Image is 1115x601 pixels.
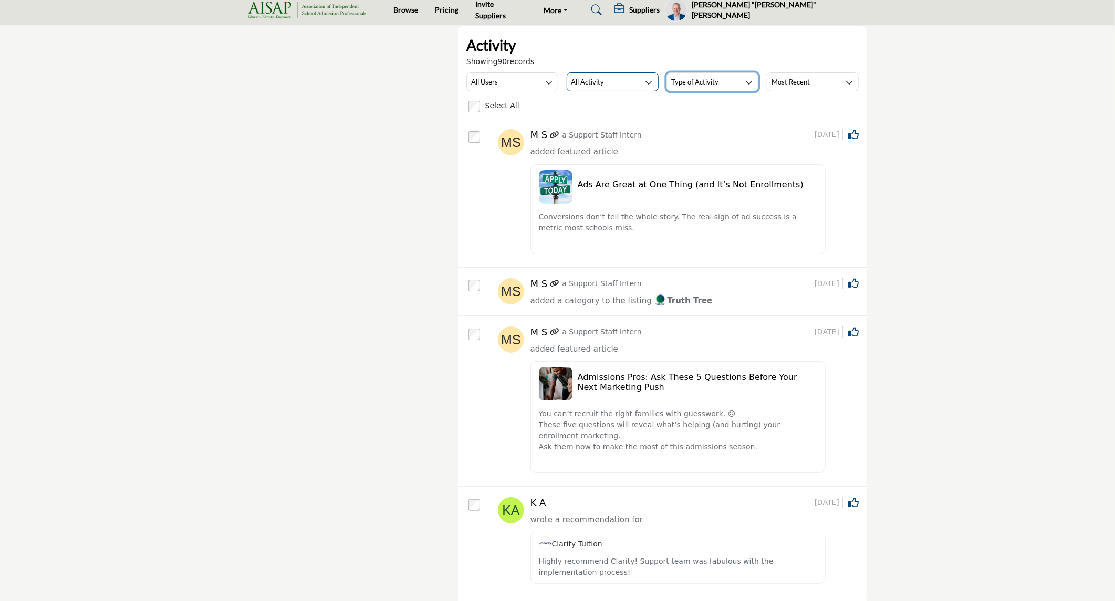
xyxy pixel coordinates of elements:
[530,129,548,141] h5: M S
[539,408,818,452] p: You can’t recruit the right families with guesswork. 🙃 These five questions will reveal what’s he...
[530,497,546,509] h5: K A
[562,278,641,289] p: a Support Staff Intern
[539,540,602,548] a: imageClarity Tuition
[530,147,618,156] span: added featured article
[550,130,559,141] a: Link of redirect to contact profile URL
[815,497,843,508] span: [DATE]
[654,294,712,308] a: imageTruth Tree
[393,5,418,14] a: Browse
[530,296,652,305] span: added a category to the listing
[562,326,641,338] p: a Support Staff Intern
[848,278,859,289] i: Click to Like this activity
[498,326,524,353] img: avtar-image
[498,497,524,523] img: avtar-image
[614,4,660,16] div: Suppliers
[571,77,605,87] h3: All Activity
[530,278,548,290] h5: M S
[466,56,534,67] span: Showing records
[248,2,371,19] img: Site Logo
[471,77,498,87] h3: All Users
[435,5,458,14] a: Pricing
[815,326,843,338] span: [DATE]
[629,5,660,15] h5: Suppliers
[530,159,859,259] a: ads-are-great-at-one-thing-and-its-not-enrollments1 image Ads Are Great at One Thing (and It’s No...
[466,72,558,91] button: All Users
[578,372,818,392] h5: Admissions Pros: Ask These 5 Questions Before Your Next Marketing Push
[581,2,609,18] a: Search
[539,536,552,550] img: image
[539,170,572,204] img: ads-are-great-at-one-thing-and-its-not-enrollments1 image
[498,278,524,304] img: avtar-image
[848,498,859,508] i: Click to Like this activity
[530,356,859,478] a: admissions-pros-ask-these-5-questions-before-your-next-marketing-push image Admissions Pros: Ask ...
[539,212,818,234] p: Conversions don’t tell the whole story. The real sign of ad success is a metric most schools miss.
[550,278,559,289] a: Link of redirect to contact profile URL
[562,130,641,141] p: a Support Staff Intern
[539,540,602,548] span: Clarity Tuition
[848,130,859,140] i: Click to Like this activity
[567,72,659,91] button: All Activity
[772,77,810,87] h3: Most Recent
[654,293,667,307] img: image
[485,100,519,111] label: Select All
[537,3,576,17] a: More
[550,326,559,338] a: Link of redirect to contact profile URL
[539,367,572,400] img: admissions-pros-ask-these-5-questions-before-your-next-marketing-push image
[767,72,859,91] button: Most Recent
[497,57,507,66] span: 90
[539,556,818,578] p: Highly recommend Clarity! Support team was fabulous with the implementation process!
[530,344,618,354] span: added featured article
[466,34,516,56] h2: Activity
[815,129,843,140] span: [DATE]
[530,326,548,338] h5: M S
[671,77,718,87] h3: Type of Activity
[498,129,524,155] img: avtar-image
[530,515,643,524] span: wrote a recommendation for
[578,180,818,189] h5: Ads Are Great at One Thing (and It’s Not Enrollments)
[654,296,712,305] span: Truth Tree
[815,278,843,289] span: [DATE]
[666,72,758,91] button: Type of Activity
[848,327,859,338] i: Click to Like this activity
